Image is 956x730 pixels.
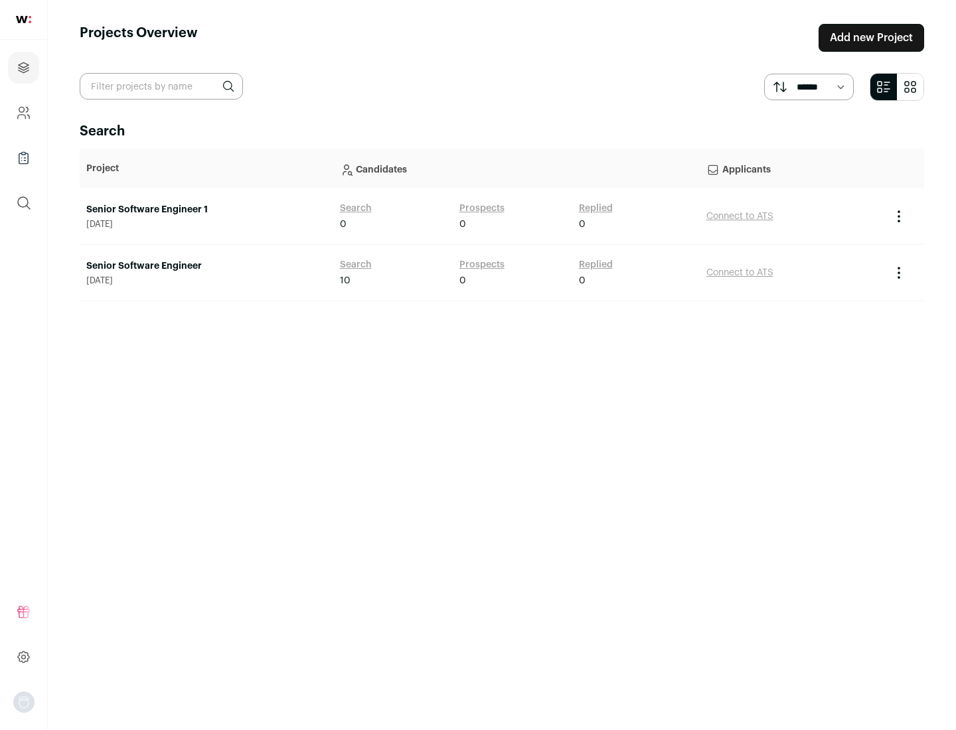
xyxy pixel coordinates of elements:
[13,692,35,713] button: Open dropdown
[8,97,39,129] a: Company and ATS Settings
[13,692,35,713] img: nopic.png
[80,73,243,100] input: Filter projects by name
[340,202,372,215] a: Search
[579,258,613,271] a: Replied
[340,155,693,182] p: Candidates
[819,24,924,52] a: Add new Project
[706,268,773,277] a: Connect to ATS
[706,155,878,182] p: Applicants
[8,52,39,84] a: Projects
[340,258,372,271] a: Search
[80,122,924,141] h2: Search
[459,258,505,271] a: Prospects
[8,142,39,174] a: Company Lists
[579,202,613,215] a: Replied
[340,218,347,231] span: 0
[80,24,198,52] h1: Projects Overview
[86,162,327,175] p: Project
[16,16,31,23] img: wellfound-shorthand-0d5821cbd27db2630d0214b213865d53afaa358527fdda9d0ea32b1df1b89c2c.svg
[891,208,907,224] button: Project Actions
[579,218,586,231] span: 0
[459,218,466,231] span: 0
[86,259,327,273] a: Senior Software Engineer
[86,275,327,286] span: [DATE]
[891,265,907,281] button: Project Actions
[459,202,505,215] a: Prospects
[340,274,351,287] span: 10
[86,203,327,216] a: Senior Software Engineer 1
[86,219,327,230] span: [DATE]
[579,274,586,287] span: 0
[459,274,466,287] span: 0
[706,212,773,221] a: Connect to ATS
